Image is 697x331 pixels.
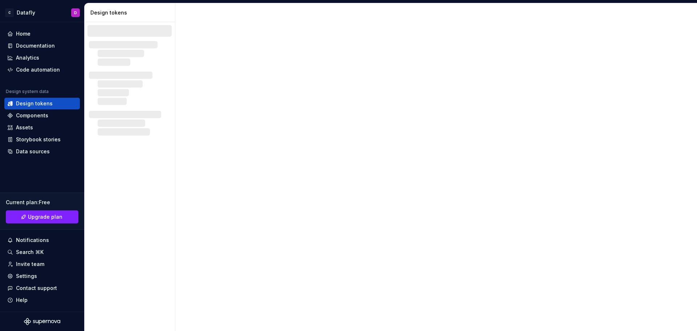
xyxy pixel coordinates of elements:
svg: Supernova Logo [24,318,60,325]
div: Search ⌘K [16,249,44,256]
div: Design system data [6,89,49,94]
button: Contact support [4,282,80,294]
a: Storybook stories [4,134,80,145]
button: Search ⌘K [4,246,80,258]
div: Components [16,112,48,119]
div: Contact support [16,284,57,292]
button: Notifications [4,234,80,246]
div: Invite team [16,261,44,268]
div: Datafly [17,9,35,16]
div: Code automation [16,66,60,73]
div: Analytics [16,54,39,61]
div: C [5,8,14,17]
a: Documentation [4,40,80,52]
div: Design tokens [90,9,172,16]
div: Current plan : Free [6,199,78,206]
a: Design tokens [4,98,80,109]
div: D [74,10,77,16]
div: Assets [16,124,33,131]
div: Settings [16,273,37,280]
div: Help [16,296,28,304]
div: Notifications [16,237,49,244]
a: Invite team [4,258,80,270]
a: Upgrade plan [6,210,78,223]
a: Assets [4,122,80,133]
div: Data sources [16,148,50,155]
div: Home [16,30,30,37]
a: Settings [4,270,80,282]
div: Storybook stories [16,136,61,143]
a: Analytics [4,52,80,64]
div: Design tokens [16,100,53,107]
a: Home [4,28,80,40]
button: CDataflyD [1,5,83,20]
a: Code automation [4,64,80,76]
div: Documentation [16,42,55,49]
span: Upgrade plan [28,213,62,221]
a: Components [4,110,80,121]
button: Help [4,294,80,306]
a: Data sources [4,146,80,157]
